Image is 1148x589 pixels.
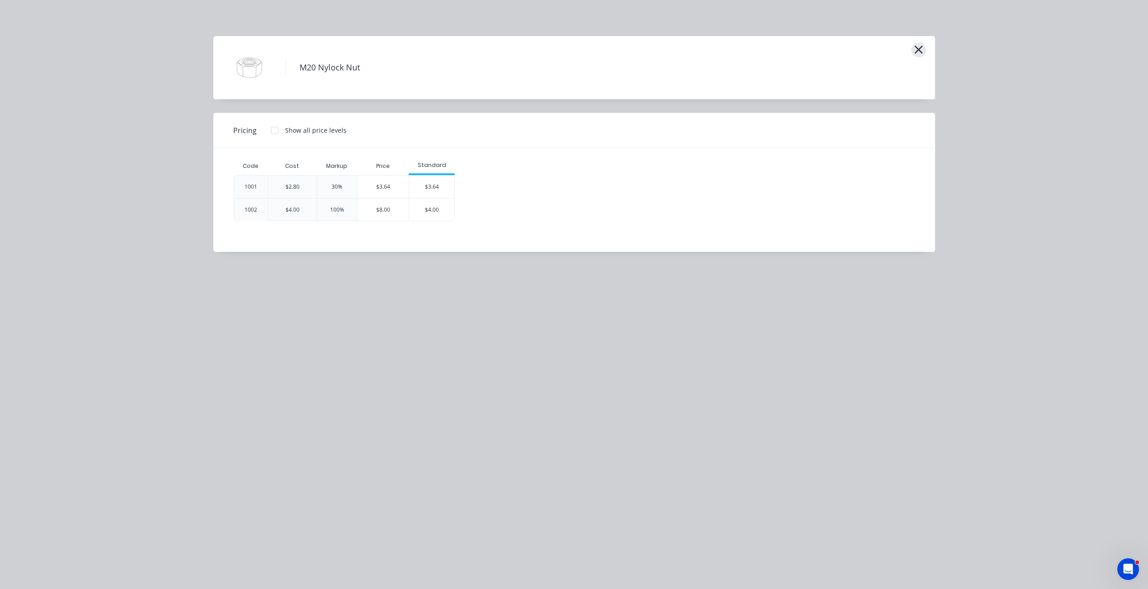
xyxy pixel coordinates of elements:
[330,206,344,214] div: 100%
[357,176,409,198] div: $3.64
[244,183,257,191] div: 1001
[227,45,272,90] img: M20 Nylock Nut
[1117,558,1139,580] iframe: Intercom live chat
[357,199,409,221] div: $8.00
[409,176,454,198] div: $3.64
[285,125,346,135] div: Show all price levels
[317,157,357,175] div: Markup
[409,199,454,221] div: $4.00
[332,183,342,191] div: 30%
[286,183,300,191] div: $2.80
[286,59,373,76] h4: M20 Nylock Nut
[235,155,266,177] div: Code
[233,125,257,136] span: Pricing
[244,206,257,214] div: 1002
[357,157,409,175] div: Price
[409,161,455,169] div: Standard
[268,157,317,175] div: Cost
[286,206,300,214] div: $4.00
